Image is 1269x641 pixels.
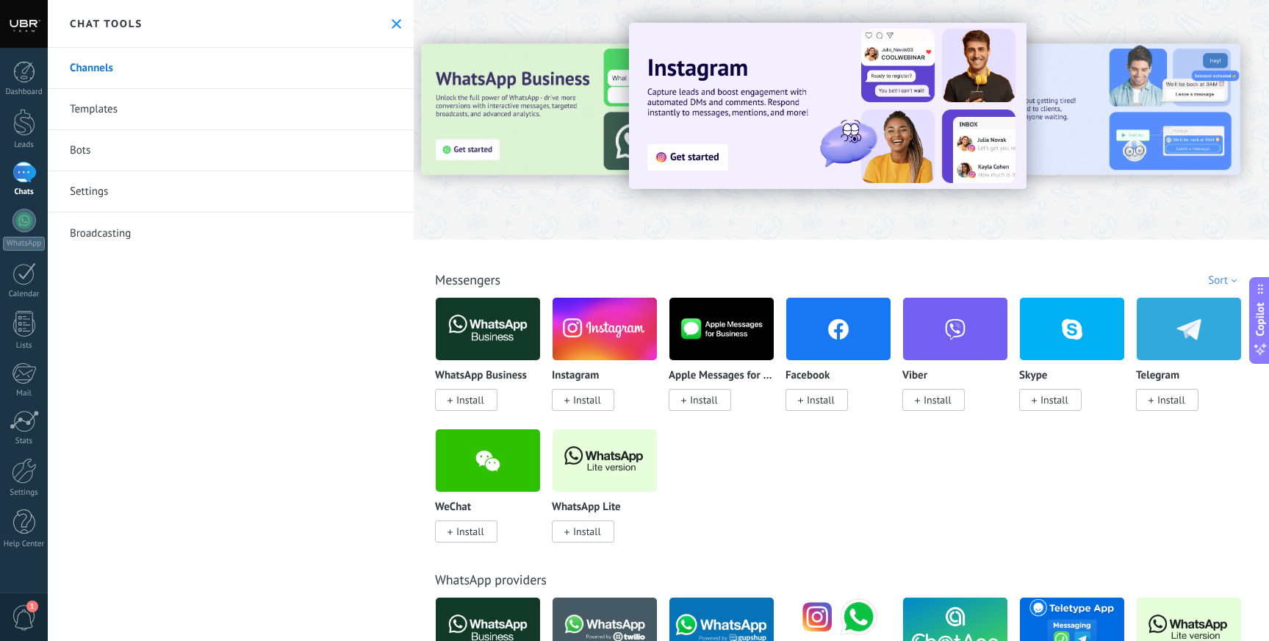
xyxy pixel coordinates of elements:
[786,293,891,365] img: facebook.png
[435,370,527,382] p: WhatsApp Business
[786,297,902,429] div: Facebook
[786,370,830,382] p: Facebook
[3,187,46,197] div: Chats
[669,293,774,365] img: logo_main.png
[807,393,835,407] span: Install
[48,130,414,171] a: Bots
[436,425,540,496] img: wechat.png
[456,525,484,538] span: Install
[48,89,414,130] a: Templates
[1040,393,1068,407] span: Install
[1019,297,1136,429] div: Skype
[3,389,46,398] div: Mail
[927,44,1240,175] img: Slide 2
[421,44,734,175] img: Slide 3
[48,171,414,212] a: Settings
[573,393,601,407] span: Install
[3,437,46,446] div: Stats
[1020,293,1124,365] img: skype.png
[1136,297,1253,429] div: Telegram
[48,48,414,89] a: Channels
[1208,273,1242,287] div: Sort
[553,425,657,496] img: logo_main.png
[435,297,552,429] div: WhatsApp Business
[3,488,46,498] div: Settings
[435,501,471,514] p: WeChat
[1019,370,1047,382] p: Skype
[552,429,669,560] div: WhatsApp Lite
[3,290,46,299] div: Calendar
[902,297,1019,429] div: Viber
[552,297,669,429] div: Instagram
[669,297,786,429] div: Apple Messages for Business
[553,293,657,365] img: instagram.png
[3,140,46,150] div: Leads
[1253,303,1268,337] span: Copilot
[48,212,414,254] a: Broadcasting
[1157,393,1185,407] span: Install
[436,293,540,365] img: logo_main.png
[26,601,38,612] span: 1
[552,501,621,514] p: WhatsApp Lite
[669,370,774,382] p: Apple Messages for Business
[3,237,45,251] div: WhatsApp
[3,540,46,549] div: Help Center
[435,429,552,560] div: WeChat
[629,23,1027,189] img: Slide 1
[924,393,952,407] span: Install
[902,370,927,382] p: Viber
[70,17,143,30] h2: Chat tools
[456,393,484,407] span: Install
[690,393,718,407] span: Install
[552,370,599,382] p: Instagram
[435,571,547,588] a: WhatsApp providers
[903,293,1007,365] img: viber.png
[1137,293,1241,365] img: telegram.png
[1136,370,1179,382] p: Telegram
[3,87,46,97] div: Dashboard
[3,341,46,351] div: Lists
[573,525,601,538] span: Install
